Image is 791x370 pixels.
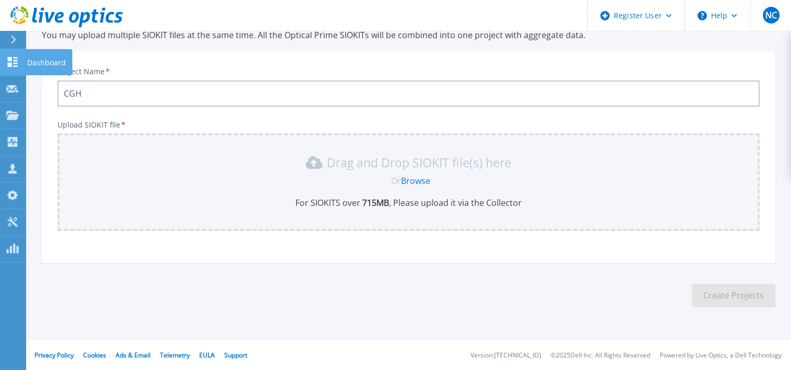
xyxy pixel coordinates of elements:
[42,29,775,41] p: You may upload multiple SIOKIT files at the same time. All the Optical Prime SIOKITs will be comb...
[401,175,430,187] a: Browse
[58,121,760,129] p: Upload SIOKIT file
[391,175,401,187] span: Or
[64,197,753,209] p: For SIOKITS over , Please upload it via the Collector
[58,68,111,75] label: Project Name
[116,351,151,360] a: Ads & Email
[58,80,760,107] input: Enter Project Name
[160,351,190,360] a: Telemetry
[551,352,650,359] li: © 2025 Dell Inc. All Rights Reserved
[83,351,106,360] a: Cookies
[327,157,511,168] p: Drag and Drop SIOKIT file(s) here
[692,284,775,307] button: Create Projects
[224,351,247,360] a: Support
[35,351,74,360] a: Privacy Policy
[765,11,776,19] span: NC
[471,352,541,359] li: Version: [TECHNICAL_ID]
[64,154,753,209] div: Drag and Drop SIOKIT file(s) here OrBrowseFor SIOKITS over 715MB, Please upload it via the Collector
[360,197,389,209] b: 715 MB
[27,49,66,76] p: Dashboard
[199,351,215,360] a: EULA
[660,352,782,359] li: Powered by Live Optics, a Dell Technology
